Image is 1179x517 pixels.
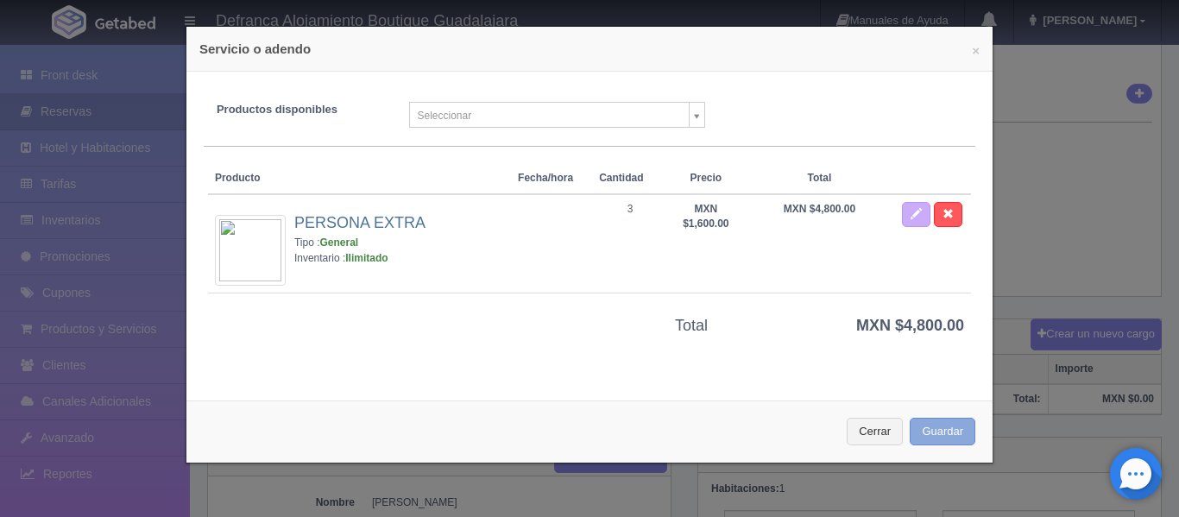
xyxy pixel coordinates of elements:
div: Inventario : [294,251,504,266]
th: Fecha/hora [511,164,592,193]
strong: MXN $1,600.00 [683,203,728,230]
strong: MXN $4,800.00 [856,317,964,334]
a: Seleccionar [409,102,705,128]
td: 3 [592,194,668,293]
strong: General [319,236,358,249]
strong: MXN $4,800.00 [784,203,855,215]
h4: Servicio o adendo [199,40,980,58]
th: Cantidad [592,164,668,193]
button: Cerrar [847,418,903,446]
th: Total [744,164,896,193]
button: Guardar [910,418,975,446]
th: Precio [668,164,744,193]
img: 72x72&text=Sin+imagen [219,219,281,281]
button: × [972,44,980,57]
label: Productos disponibles [204,102,397,118]
a: PERSONA EXTRA [294,214,426,231]
span: Seleccionar [417,103,682,129]
th: Producto [208,164,511,193]
h3: Total [675,318,737,335]
div: Tipo : [294,236,504,250]
strong: Ilimitado [345,252,388,264]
